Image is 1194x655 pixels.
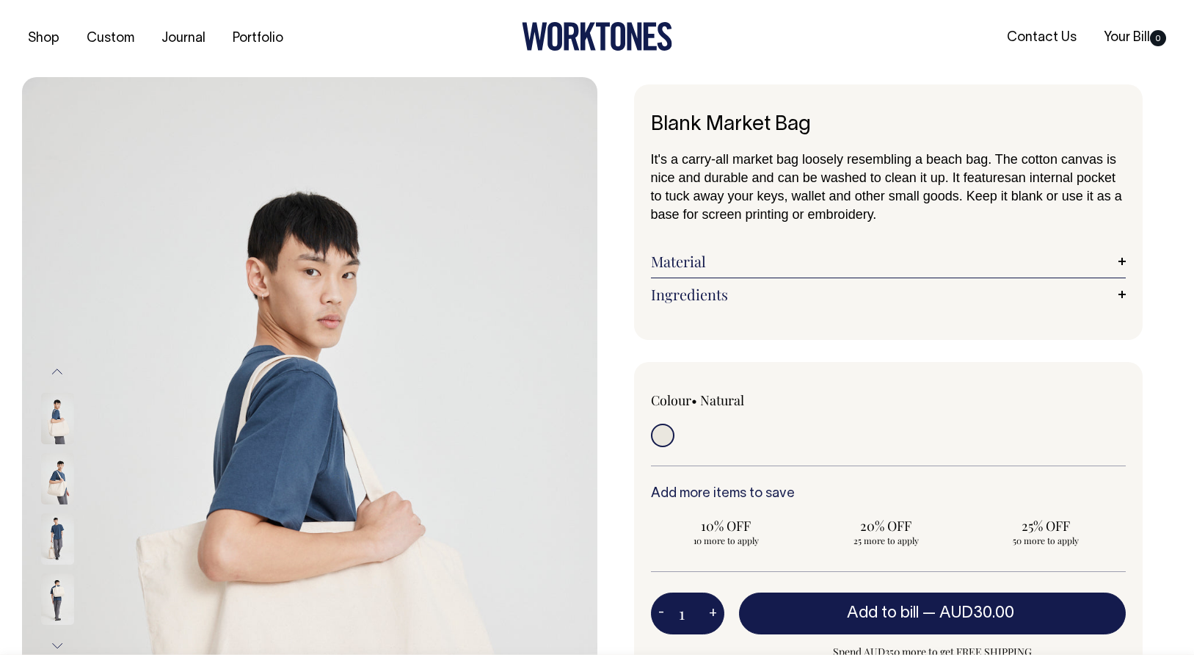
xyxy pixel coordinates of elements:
span: 25% OFF [978,517,1114,535]
span: • [691,391,697,409]
span: Add to bill [847,606,919,620]
span: It's a carry-all market bag loosely resembling a beach bag. The cotton canvas is nice and durable... [651,152,1116,185]
input: 10% OFF 10 more to apply [651,513,802,551]
button: - [651,599,671,629]
input: 25% OFF 50 more to apply [970,513,1121,551]
a: Shop [22,26,65,51]
span: 10% OFF [658,517,795,535]
button: Previous [46,355,68,388]
span: an internal pocket to tuck away your keys, wallet and other small goods. Keep it blank or use it ... [651,170,1122,222]
span: 10 more to apply [658,535,795,546]
span: 0 [1150,30,1166,46]
span: 20% OFF [818,517,954,535]
span: t features [956,170,1011,185]
span: 50 more to apply [978,535,1114,546]
input: 20% OFF 25 more to apply [810,513,961,551]
a: Custom [81,26,140,51]
a: Your Bill0 [1098,26,1172,50]
a: Contact Us [1001,26,1082,50]
span: AUD30.00 [939,606,1014,620]
img: natural [41,453,74,504]
a: Material [651,253,1126,270]
a: Ingredients [651,286,1126,303]
span: 25 more to apply [818,535,954,546]
h6: Add more items to save [651,487,1126,502]
img: natural [41,513,74,565]
img: natural [41,393,74,444]
label: Natural [700,391,744,409]
a: Journal [156,26,211,51]
button: Add to bill —AUD30.00 [739,593,1126,634]
h1: Blank Market Bag [651,114,1126,137]
img: natural [41,573,74,625]
button: + [702,599,724,629]
div: Colour [651,391,841,409]
span: — [922,606,1018,620]
a: Portfolio [227,26,289,51]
